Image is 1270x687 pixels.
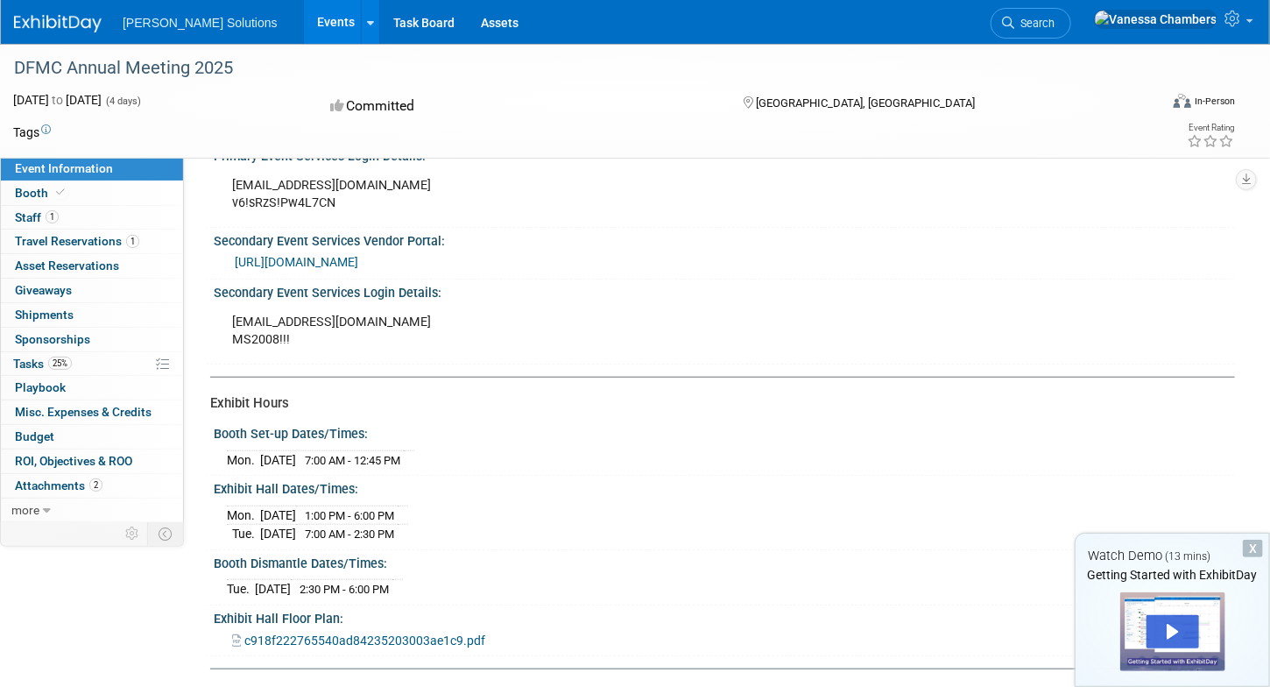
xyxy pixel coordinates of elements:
[244,634,485,648] span: c918f222765540ad84235203003ae1c9.pdf
[1,230,183,253] a: Travel Reservations1
[1165,550,1210,563] span: (13 mins)
[1,206,183,230] a: Staff1
[1094,10,1217,29] img: Vanessa Chambers
[1147,615,1199,648] div: Play
[1,157,183,181] a: Event Information
[210,394,1222,413] div: Exhibit Hours
[1,450,183,473] a: ROI, Objectives & ROO
[15,429,54,443] span: Budget
[1,181,183,205] a: Booth
[1,499,183,522] a: more
[305,454,400,467] span: 7:00 AM - 12:45 PM
[1054,91,1236,117] div: Event Format
[1,400,183,424] a: Misc. Expenses & Credits
[15,283,72,297] span: Giveaways
[260,450,296,469] td: [DATE]
[227,525,260,543] td: Tue.
[255,580,291,598] td: [DATE]
[15,210,59,224] span: Staff
[991,8,1071,39] a: Search
[214,550,1235,572] div: Booth Dismantle Dates/Times:
[15,161,113,175] span: Event Information
[11,503,39,517] span: more
[260,525,296,543] td: [DATE]
[305,528,394,541] span: 7:00 AM - 2:30 PM
[89,478,102,492] span: 2
[48,357,72,370] span: 25%
[235,255,358,269] a: [URL][DOMAIN_NAME]
[148,522,184,545] td: Toggle Event Tabs
[220,305,1037,358] div: [EMAIL_ADDRESS][DOMAIN_NAME] MS2008!!!
[15,478,102,492] span: Attachments
[1187,124,1234,132] div: Event Rating
[305,509,394,522] span: 1:00 PM - 6:00 PM
[46,210,59,223] span: 1
[1,474,183,498] a: Attachments2
[756,96,975,110] span: [GEOGRAPHIC_DATA], [GEOGRAPHIC_DATA]
[14,15,102,32] img: ExhibitDay
[232,634,485,648] a: c918f222765540ad84235203003ae1c9.pdf
[15,308,74,322] span: Shipments
[1194,95,1235,108] div: In-Person
[15,405,152,419] span: Misc. Expenses & Credits
[1,303,183,327] a: Shipments
[1243,540,1263,557] div: Dismiss
[1076,547,1269,565] div: Watch Demo
[123,16,278,30] span: [PERSON_NAME] Solutions
[227,580,255,598] td: Tue.
[15,380,66,394] span: Playbook
[1014,17,1055,30] span: Search
[214,228,1235,250] div: Secondary Event Services Vendor Portal:
[117,522,148,545] td: Personalize Event Tab Strip
[13,93,102,107] span: [DATE] [DATE]
[1,328,183,351] a: Sponsorships
[126,235,139,248] span: 1
[15,234,139,248] span: Travel Reservations
[1,254,183,278] a: Asset Reservations
[15,259,119,273] span: Asset Reservations
[15,332,90,346] span: Sponsorships
[13,124,51,141] td: Tags
[49,93,66,107] span: to
[220,168,1037,221] div: [EMAIL_ADDRESS][DOMAIN_NAME] v6!sRzS!Pw4L7CN
[227,506,260,525] td: Mon.
[260,506,296,525] td: [DATE]
[56,188,65,197] i: Booth reservation complete
[1,425,183,449] a: Budget
[214,280,1235,301] div: Secondary Event Services Login Details:
[1,279,183,302] a: Giveaways
[8,53,1131,84] div: DFMC Annual Meeting 2025
[227,450,260,469] td: Mon.
[300,583,389,596] span: 2:30 PM - 6:00 PM
[214,421,1235,443] div: Booth Set-up Dates/Times:
[1174,94,1191,108] img: Format-Inperson.png
[214,606,1235,627] div: Exhibit Hall Floor Plan:
[1,376,183,400] a: Playbook
[13,357,72,371] span: Tasks
[104,96,141,107] span: (4 days)
[325,91,715,122] div: Committed
[214,476,1235,498] div: Exhibit Hall Dates/Times:
[15,454,132,468] span: ROI, Objectives & ROO
[1,352,183,376] a: Tasks25%
[15,186,68,200] span: Booth
[1076,566,1269,584] div: Getting Started with ExhibitDay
